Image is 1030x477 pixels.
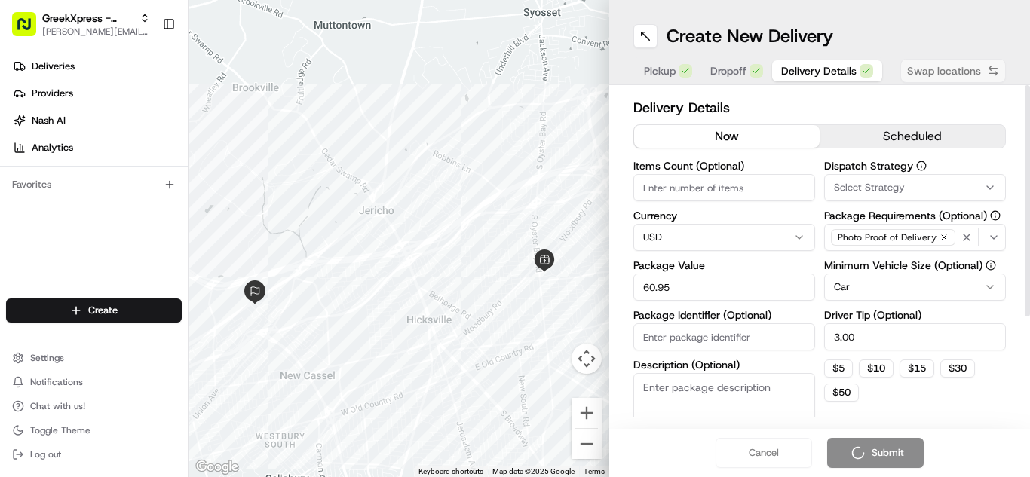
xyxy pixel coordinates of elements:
[121,234,152,246] span: [DATE]
[121,290,248,317] a: 💻API Documentation
[644,63,676,78] span: Pickup
[192,457,242,477] a: Open this area in Google Maps (opens a new window)
[106,332,182,344] a: Powered byPylon
[633,260,815,271] label: Package Value
[9,290,121,317] a: 📗Knowledge Base
[30,448,61,460] span: Log out
[6,420,182,441] button: Toggle Theme
[30,424,90,436] span: Toggle Theme
[32,60,75,73] span: Deliveries
[88,304,118,317] span: Create
[633,274,815,301] input: Enter package value
[633,210,815,221] label: Currency
[824,224,1006,251] button: Photo Proof of Delivery
[634,125,820,148] button: now
[256,148,274,167] button: Start new chat
[667,24,833,48] h1: Create New Delivery
[6,173,182,197] div: Favorites
[633,359,815,370] label: Description (Optional)
[824,384,859,402] button: $50
[30,376,83,388] span: Notifications
[824,174,1006,201] button: Select Strategy
[32,87,73,100] span: Providers
[15,60,274,84] p: Welcome 👋
[6,109,188,133] a: Nash AI
[633,310,815,320] label: Package Identifier (Optional)
[6,6,156,42] button: GreekXpress - Plainview[PERSON_NAME][EMAIL_ADDRESS][DOMAIN_NAME]
[47,234,110,246] span: Regen Pajulas
[820,125,1005,148] button: scheduled
[633,174,815,201] input: Enter number of items
[30,296,115,311] span: Knowledge Base
[633,323,815,350] input: Enter package identifier
[824,161,1006,171] label: Dispatch Strategy
[143,296,242,311] span: API Documentation
[127,298,139,310] div: 💻
[15,298,27,310] div: 📗
[30,352,64,364] span: Settings
[418,466,483,477] button: Keyboard shortcuts
[584,467,605,475] a: Terms (opens in new tab)
[916,161,927,171] button: Dispatch Strategy
[824,310,1006,320] label: Driver Tip (Optional)
[572,344,602,374] button: Map camera controls
[32,114,66,127] span: Nash AI
[113,234,118,246] span: •
[51,144,247,159] div: Start new chat
[6,396,182,417] button: Chat with us!
[633,97,1006,118] h2: Delivery Details
[6,444,182,465] button: Log out
[838,231,937,243] span: Photo Proof of Delivery
[192,457,242,477] img: Google
[900,359,934,378] button: $15
[30,400,85,412] span: Chat with us!
[15,144,42,171] img: 1736555255976-a54dd68f-1ca7-489b-9aae-adbdc363a1c4
[492,467,575,475] span: Map data ©2025 Google
[824,323,1006,350] input: Enter driver tip amount
[15,219,39,243] img: Regen Pajulas
[824,260,1006,271] label: Minimum Vehicle Size (Optional)
[42,11,133,26] button: GreekXpress - Plainview
[234,193,274,211] button: See all
[572,429,602,459] button: Zoom out
[572,398,602,428] button: Zoom in
[940,359,975,378] button: $30
[15,196,101,208] div: Past conversations
[6,298,182,323] button: Create
[30,234,42,246] img: 1736555255976-a54dd68f-1ca7-489b-9aae-adbdc363a1c4
[150,333,182,344] span: Pylon
[39,97,249,113] input: Clear
[6,372,182,393] button: Notifications
[824,210,1006,221] label: Package Requirements (Optional)
[6,81,188,105] a: Providers
[15,15,45,45] img: Nash
[51,159,191,171] div: We're available if you need us!
[6,347,182,368] button: Settings
[32,141,73,154] span: Analytics
[781,63,857,78] span: Delivery Details
[42,26,150,38] button: [PERSON_NAME][EMAIL_ADDRESS][DOMAIN_NAME]
[990,210,1001,221] button: Package Requirements (Optional)
[633,161,815,171] label: Items Count (Optional)
[859,359,894,378] button: $10
[834,181,905,194] span: Select Strategy
[6,136,188,160] a: Analytics
[824,359,853,378] button: $5
[710,63,746,78] span: Dropoff
[6,54,188,78] a: Deliveries
[986,260,996,271] button: Minimum Vehicle Size (Optional)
